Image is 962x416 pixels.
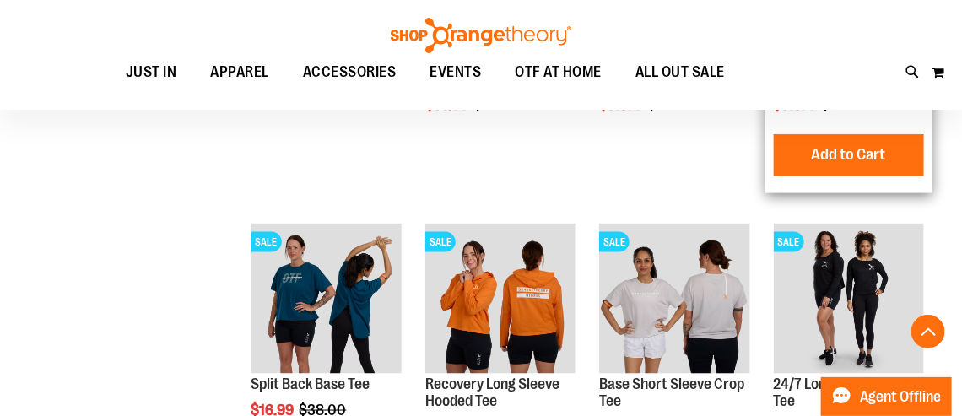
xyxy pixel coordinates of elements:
[126,53,177,91] span: JUST IN
[430,53,482,91] span: EVENTS
[812,145,886,164] span: Add to Cart
[425,224,576,376] a: Main Image of Recovery Long Sleeve Hooded TeeSALE
[251,224,402,374] img: Split Back Base Tee
[774,375,911,409] a: 24/7 Long Sleeve Crop Tee
[774,224,924,376] a: 24/7 Long Sleeve Crop TeeSALE
[635,53,725,91] span: ALL OUT SALE
[303,53,397,91] span: ACCESSORIES
[599,232,630,252] span: SALE
[425,224,576,374] img: Main Image of Recovery Long Sleeve Hooded Tee
[911,315,945,348] button: Back To Top
[425,232,456,252] span: SALE
[599,224,749,376] a: Main Image of Base Short Sleeve Crop TeeSALE
[774,232,804,252] span: SALE
[821,377,952,416] button: Agent Offline
[599,375,744,409] a: Base Short Sleeve Crop Tee
[251,232,282,252] span: SALE
[756,134,942,176] button: Add to Cart
[516,53,603,91] span: OTF AT HOME
[388,18,574,53] img: Shop Orangetheory
[425,375,559,409] a: Recovery Long Sleeve Hooded Tee
[251,375,370,392] a: Split Back Base Tee
[599,224,749,374] img: Main Image of Base Short Sleeve Crop Tee
[860,389,941,405] span: Agent Offline
[251,224,402,376] a: Split Back Base TeeSALE
[774,224,924,374] img: 24/7 Long Sleeve Crop Tee
[211,53,270,91] span: APPAREL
